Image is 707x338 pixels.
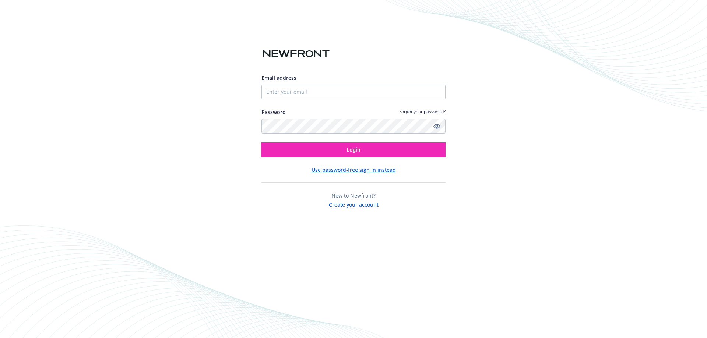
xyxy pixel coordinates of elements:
[261,142,446,157] button: Login
[261,85,446,99] input: Enter your email
[261,108,286,116] label: Password
[432,122,441,131] a: Show password
[261,119,446,134] input: Enter your password
[329,199,379,209] button: Create your account
[261,74,296,81] span: Email address
[399,108,446,115] a: Forgot your password?
[312,166,396,174] button: Use password-free sign in instead
[331,192,376,199] span: New to Newfront?
[261,47,331,60] img: Newfront logo
[347,146,360,153] span: Login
